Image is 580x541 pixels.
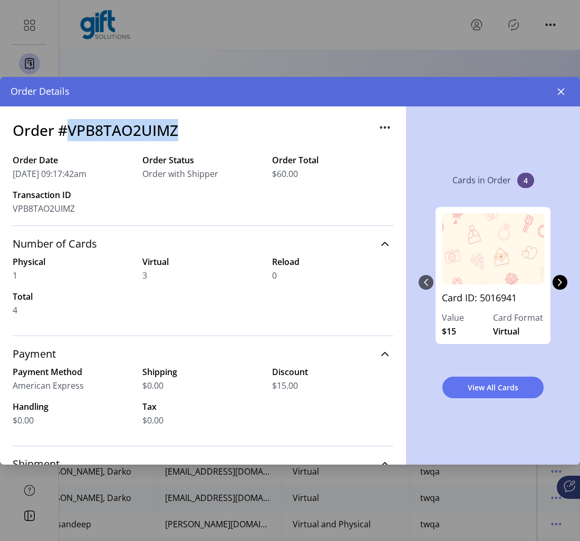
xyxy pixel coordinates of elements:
[13,400,134,413] label: Handling
[13,202,75,215] span: VPB8TAO2UIMZ
[11,84,70,99] span: Order Details
[442,325,456,338] span: $15
[13,189,134,201] label: Transaction ID
[272,168,298,180] span: $60.00
[142,414,163,427] span: $0.00
[13,239,97,249] span: Number of Cards
[13,453,393,476] a: Shipment
[13,255,134,268] label: Physical
[142,269,147,282] span: 3
[13,366,134,378] label: Payment Method
[493,311,544,324] label: Card Format
[442,213,544,284] img: 5016941
[442,291,544,311] a: Card ID: 5016941
[442,311,493,324] label: Value
[452,174,511,186] p: Cards in Order
[142,400,264,413] label: Tax
[13,379,84,392] span: American Express
[272,255,393,268] label: Reload
[13,168,86,180] span: [DATE] 09:17:42am
[142,366,264,378] label: Shipping
[442,377,544,398] button: View All Cards
[456,382,530,393] span: View All Cards
[13,119,178,141] h3: Order #VPB8TAO2UIMZ
[272,366,393,378] label: Discount
[13,290,134,303] label: Total
[142,379,163,392] span: $0.00
[553,275,567,290] button: Next Page
[517,173,534,188] span: 4
[142,154,264,166] label: Order Status
[13,232,393,255] a: Number of Cards
[13,459,60,469] span: Shipment
[433,196,553,368] div: 0
[272,154,393,166] label: Order Total
[493,325,519,338] span: Virtual
[13,255,393,329] div: Number of Cards
[13,154,134,166] label: Order Date
[142,255,264,268] label: Virtual
[272,379,298,392] span: $15.00
[142,168,218,180] span: Order with Shipper
[272,269,277,282] span: 0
